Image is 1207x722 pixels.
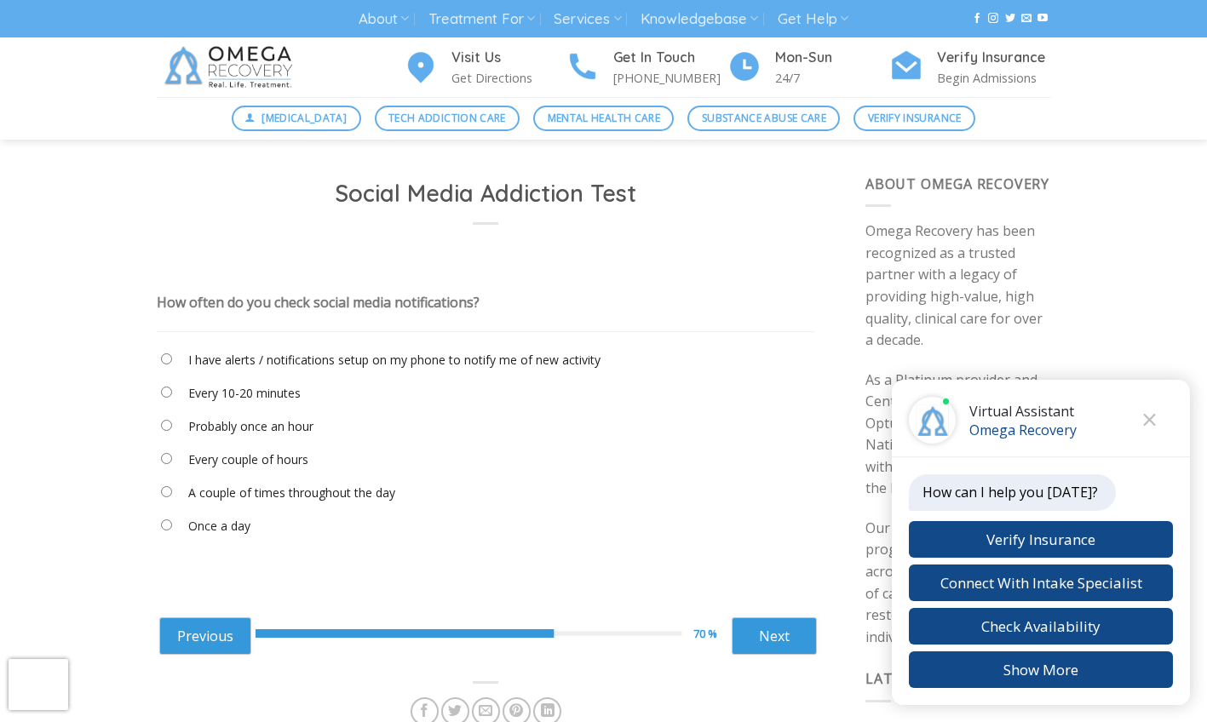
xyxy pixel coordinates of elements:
a: Verify Insurance [854,106,975,131]
label: Every 10-20 minutes [188,384,301,403]
a: Services [554,3,621,35]
span: [MEDICAL_DATA] [262,110,347,126]
label: Probably once an hour [188,417,313,436]
span: Tech Addiction Care [388,110,506,126]
p: Omega Recovery has been recognized as a trusted partner with a legacy of providing high-value, hi... [865,221,1051,352]
label: A couple of times throughout the day [188,484,395,502]
a: Verify Insurance Begin Admissions [889,47,1051,89]
a: Next [732,617,817,655]
span: About Omega Recovery [865,175,1049,193]
iframe: reCAPTCHA [9,659,68,710]
a: Follow on Instagram [988,13,998,25]
img: Omega Recovery [157,37,306,97]
h4: Visit Us [451,47,566,69]
label: Once a day [188,517,250,536]
h4: Mon-Sun [775,47,889,69]
p: 24/7 [775,68,889,88]
span: Latest Posts [865,669,971,688]
p: As a Platinum provider and Center of Excellence with Optum and honored National Provider Partner ... [865,370,1051,501]
a: Follow on YouTube [1037,13,1048,25]
a: Get Help [778,3,848,35]
span: Mental Health Care [548,110,660,126]
a: Follow on Twitter [1005,13,1015,25]
a: About [359,3,409,35]
a: [MEDICAL_DATA] [232,106,361,131]
a: Send us an email [1021,13,1032,25]
p: Our evidence-based programs are delivered across the entire continuum of care to improve and rest... [865,518,1051,649]
label: Every couple of hours [188,450,308,469]
p: [PHONE_NUMBER] [613,68,727,88]
a: Mental Health Care [533,106,674,131]
a: Previous [159,617,251,655]
a: Follow on Facebook [972,13,982,25]
div: How often do you check social media notifications? [157,293,480,312]
p: Get Directions [451,68,566,88]
a: Substance Abuse Care [687,106,840,131]
p: Begin Admissions [937,68,1051,88]
span: Verify Insurance [868,110,962,126]
span: Substance Abuse Care [702,110,826,126]
a: Tech Addiction Care [375,106,520,131]
h4: Get In Touch [613,47,727,69]
div: 70 % [693,625,732,643]
h4: Verify Insurance [937,47,1051,69]
a: Visit Us Get Directions [404,47,566,89]
a: Treatment For [428,3,535,35]
a: Knowledgebase [641,3,758,35]
label: I have alerts / notifications setup on my phone to notify me of new activity [188,351,601,370]
a: Get In Touch [PHONE_NUMBER] [566,47,727,89]
h1: Social Media Addiction Test [177,179,795,209]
